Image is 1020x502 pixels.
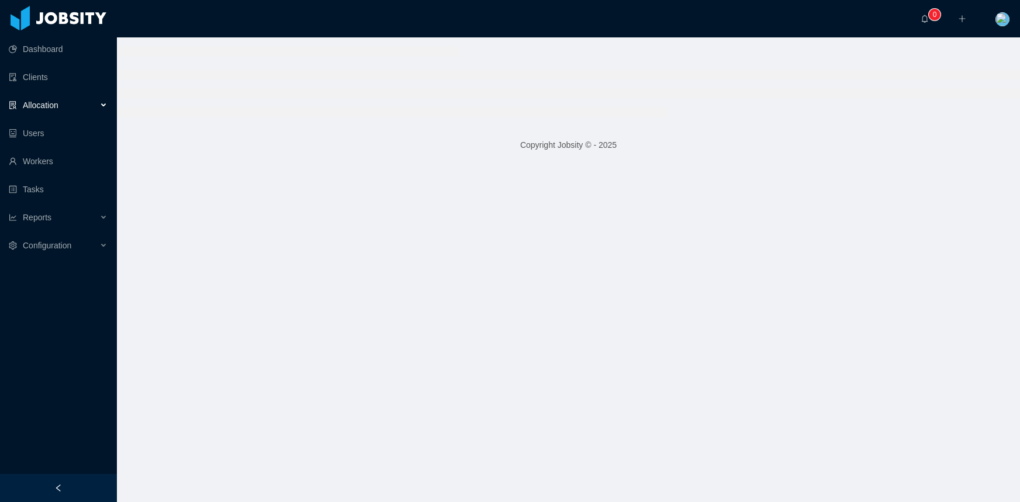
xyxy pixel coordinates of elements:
span: Configuration [23,241,71,250]
a: icon: auditClients [9,65,108,89]
a: icon: robotUsers [9,122,108,145]
i: icon: bell [921,15,929,23]
footer: Copyright Jobsity © - 2025 [117,125,1020,165]
i: icon: line-chart [9,213,17,221]
i: icon: setting [9,241,17,250]
span: Allocation [23,101,58,110]
img: 1d261170-802c-11eb-b758-29106f463357_6063414d2c854.png [995,12,1009,26]
sup: 0 [929,9,941,20]
a: icon: profileTasks [9,178,108,201]
span: Reports [23,213,51,222]
i: icon: solution [9,101,17,109]
a: icon: pie-chartDashboard [9,37,108,61]
i: icon: plus [958,15,966,23]
a: icon: userWorkers [9,150,108,173]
